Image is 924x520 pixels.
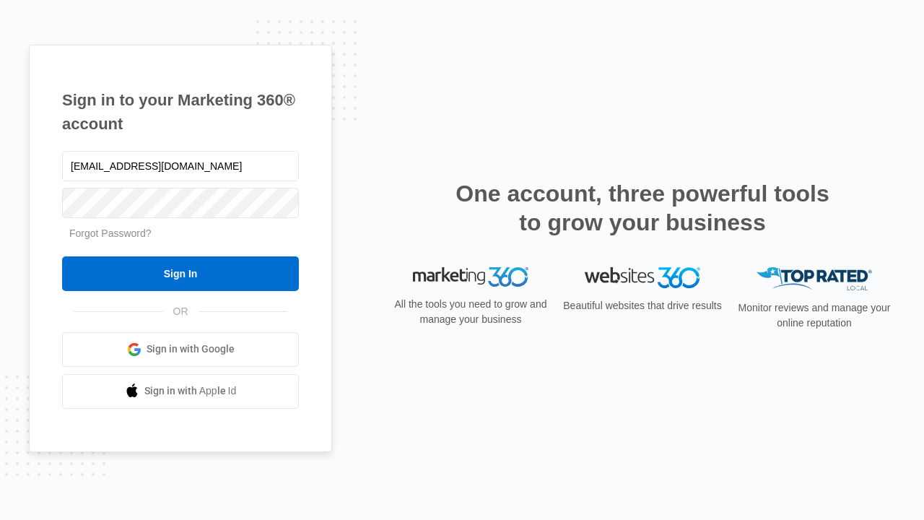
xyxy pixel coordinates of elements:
[585,267,700,288] img: Websites 360
[163,304,199,319] span: OR
[562,298,723,313] p: Beautiful websites that drive results
[451,179,834,237] h2: One account, three powerful tools to grow your business
[69,227,152,239] a: Forgot Password?
[62,151,299,181] input: Email
[147,342,235,357] span: Sign in with Google
[413,267,528,287] img: Marketing 360
[62,256,299,291] input: Sign In
[390,297,552,327] p: All the tools you need to grow and manage your business
[144,383,237,399] span: Sign in with Apple Id
[62,88,299,136] h1: Sign in to your Marketing 360® account
[733,300,895,331] p: Monitor reviews and manage your online reputation
[757,267,872,291] img: Top Rated Local
[62,332,299,367] a: Sign in with Google
[62,374,299,409] a: Sign in with Apple Id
